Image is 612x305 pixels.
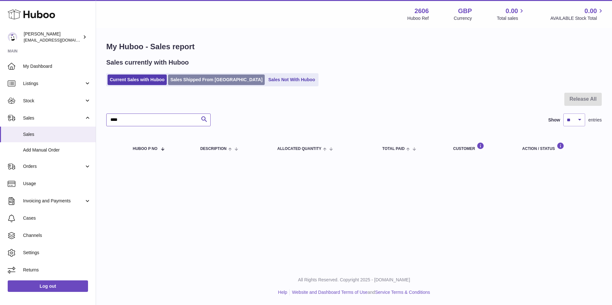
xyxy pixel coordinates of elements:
[497,7,525,21] a: 0.00 Total sales
[290,289,430,295] li: and
[106,42,602,52] h1: My Huboo - Sales report
[23,250,91,256] span: Settings
[375,290,430,295] a: Service Terms & Conditions
[23,131,91,137] span: Sales
[101,277,607,283] p: All Rights Reserved. Copyright 2025 - [DOMAIN_NAME]
[550,7,604,21] a: 0.00 AVAILABLE Stock Total
[23,147,91,153] span: Add Manual Order
[453,142,510,151] div: Customer
[8,280,88,292] a: Log out
[23,98,84,104] span: Stock
[548,117,560,123] label: Show
[278,290,287,295] a: Help
[266,74,317,85] a: Sales Not With Huboo
[497,15,525,21] span: Total sales
[23,198,84,204] span: Invoicing and Payments
[23,215,91,221] span: Cases
[200,147,227,151] span: Description
[454,15,472,21] div: Currency
[23,63,91,69] span: My Dashboard
[168,74,265,85] a: Sales Shipped From [GEOGRAPHIC_DATA]
[407,15,429,21] div: Huboo Ref
[506,7,518,15] span: 0.00
[106,58,189,67] h2: Sales currently with Huboo
[550,15,604,21] span: AVAILABLE Stock Total
[23,163,84,169] span: Orders
[23,181,91,187] span: Usage
[24,31,81,43] div: [PERSON_NAME]
[108,74,167,85] a: Current Sales with Huboo
[458,7,472,15] strong: GBP
[522,142,595,151] div: Action / Status
[382,147,405,151] span: Total paid
[24,37,94,43] span: [EMAIL_ADDRESS][DOMAIN_NAME]
[277,147,321,151] span: ALLOCATED Quantity
[415,7,429,15] strong: 2606
[23,81,84,87] span: Listings
[23,115,84,121] span: Sales
[584,7,597,15] span: 0.00
[292,290,367,295] a: Website and Dashboard Terms of Use
[8,32,17,42] img: internalAdmin-2606@internal.huboo.com
[133,147,157,151] span: Huboo P no
[23,267,91,273] span: Returns
[23,232,91,239] span: Channels
[588,117,602,123] span: entries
